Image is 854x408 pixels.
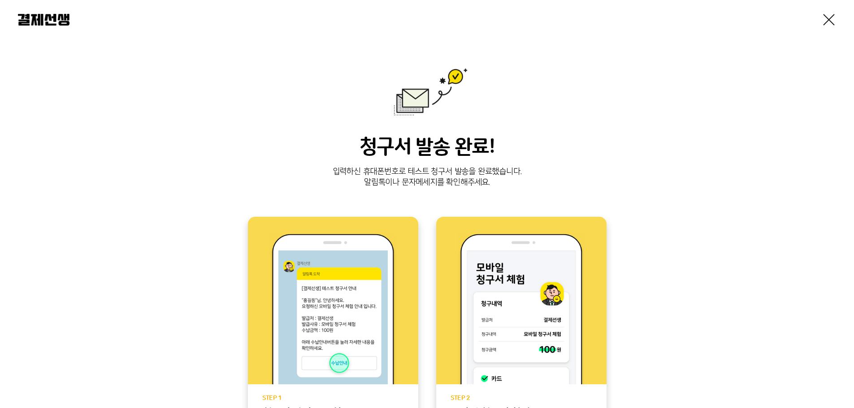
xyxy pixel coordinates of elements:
[457,234,585,384] img: step2 이미지
[18,135,836,159] h3: 청구서 발송 완료!
[18,14,69,26] img: 결제선생
[269,234,397,384] img: step1 이미지
[387,68,468,116] img: 발송완료 이미지
[18,167,836,188] p: 입력하신 휴대폰번호로 테스트 청구서 발송을 완료했습니다. 알림톡이나 문자메세지를 확인해주세요.
[262,395,404,402] p: STEP 1
[451,395,592,402] p: STEP 2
